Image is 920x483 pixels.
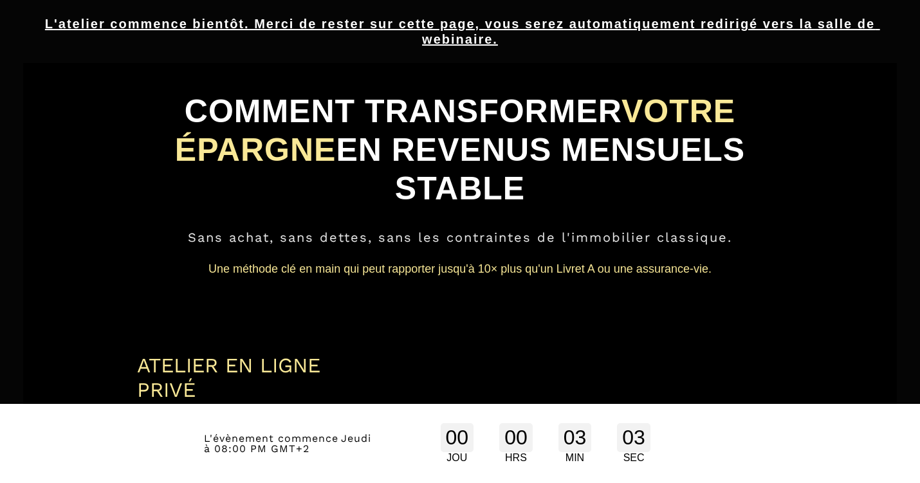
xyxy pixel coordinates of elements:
u: L'atelier commence bientôt. Merci de rester sur cette page, vous serez automatiquement redirigé v... [45,17,880,46]
div: 00 [441,423,474,452]
span: Une méthode clé en main qui peut rapporter jusqu'à 10× plus qu'un Livret A ou une assurance-vie. [208,262,712,275]
span: Sans achat, sans dettes, sans les contraintes de l'immobilier classique. [188,230,732,245]
h1: COMMENT TRANSFORMER EN REVENUS MENSUELS STABLE [137,86,784,214]
div: HRS [499,452,533,464]
div: 03 [558,423,592,452]
span: Jeudi à 08:00 PM GMT+2 [204,432,371,455]
div: ATELIER EN LIGNE PRIVÉ [137,353,364,402]
span: L'évènement commence [204,432,338,444]
div: 00 [499,423,533,452]
div: SEC [617,452,650,464]
div: 03 [617,423,650,452]
div: MIN [558,452,592,464]
div: JOU [441,452,474,464]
